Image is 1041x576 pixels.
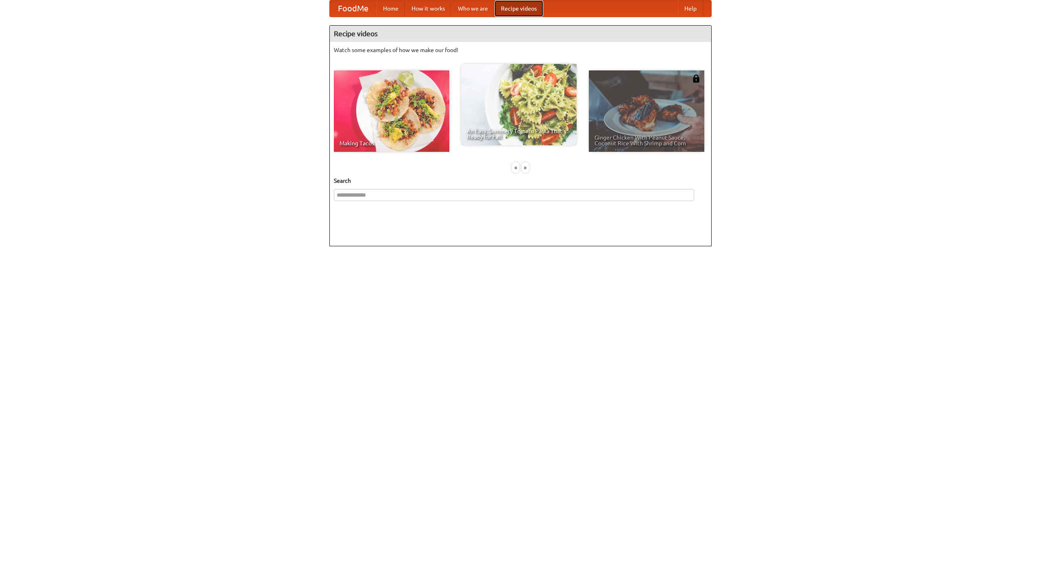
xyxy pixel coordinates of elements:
img: 483408.png [692,74,700,83]
a: FoodMe [330,0,377,17]
a: How it works [405,0,451,17]
a: Home [377,0,405,17]
div: » [522,162,529,173]
h4: Recipe videos [330,26,711,42]
a: Who we are [451,0,494,17]
a: An Easy, Summery Tomato Pasta That's Ready for Fall [461,64,577,145]
a: Making Tacos [334,70,449,152]
a: Recipe videos [494,0,543,17]
p: Watch some examples of how we make our food! [334,46,707,54]
h5: Search [334,177,707,185]
span: Making Tacos [340,140,444,146]
div: « [512,162,519,173]
a: Help [678,0,703,17]
span: An Easy, Summery Tomato Pasta That's Ready for Fall [467,128,571,140]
